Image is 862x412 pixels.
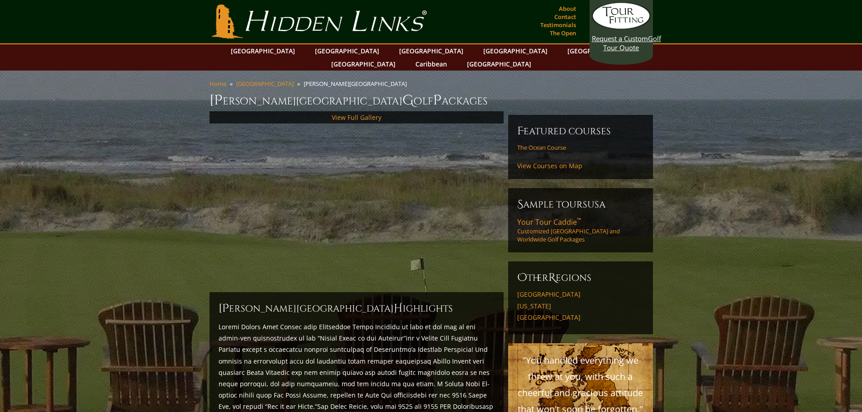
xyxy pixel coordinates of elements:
a: [GEOGRAPHIC_DATA] [310,44,384,57]
a: [GEOGRAPHIC_DATA] [226,44,300,57]
h1: [PERSON_NAME][GEOGRAPHIC_DATA] olf ackages [210,91,653,109]
a: [GEOGRAPHIC_DATA] [327,57,400,71]
span: P [433,91,442,109]
a: The Ocean Course [517,144,575,151]
a: Request a CustomGolf Tour Quote [592,2,651,52]
li: [PERSON_NAME][GEOGRAPHIC_DATA] [304,80,410,88]
a: [GEOGRAPHIC_DATA] [517,290,644,298]
span: R [548,270,556,285]
h6: ther egions [517,270,644,285]
a: Caribbean [411,57,452,71]
span: Request a Custom [592,34,648,43]
a: [GEOGRAPHIC_DATA] [479,44,552,57]
a: [GEOGRAPHIC_DATA] [236,80,294,88]
a: Home [210,80,226,88]
a: About [557,2,578,15]
a: [GEOGRAPHIC_DATA] [395,44,468,57]
a: View Courses on Map [517,161,582,170]
span: H [394,301,403,316]
h6: Featured Courses [517,124,644,138]
a: Contact [552,10,578,23]
a: Testimonials [538,19,578,31]
a: The Open [548,27,578,39]
span: G [402,91,414,109]
h6: Sample ToursUSA [517,197,644,212]
span: O [517,270,527,285]
a: [US_STATE] [517,302,644,310]
a: [GEOGRAPHIC_DATA] [517,313,644,322]
sup: ™ [577,216,581,224]
h2: [PERSON_NAME][GEOGRAPHIC_DATA] ighlights [219,301,495,316]
span: Your Tour Caddie [517,217,581,227]
a: Your Tour Caddie™Customized [GEOGRAPHIC_DATA] and Worldwide Golf Packages [517,217,644,243]
a: [GEOGRAPHIC_DATA] [462,57,536,71]
a: [GEOGRAPHIC_DATA] [563,44,636,57]
a: View Full Gallery [332,113,381,122]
